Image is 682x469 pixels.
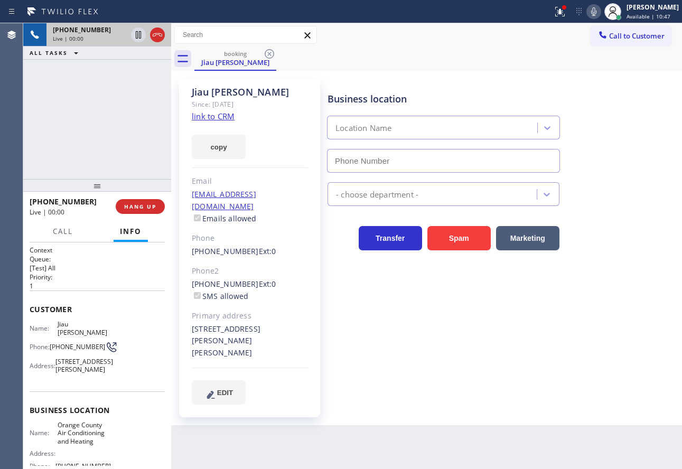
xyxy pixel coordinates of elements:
[496,226,559,250] button: Marketing
[30,405,165,415] span: Business location
[23,46,89,59] button: ALL TASKS
[627,3,679,12] div: [PERSON_NAME]
[114,221,148,242] button: Info
[175,26,316,43] input: Search
[30,255,165,264] h2: Queue:
[30,273,165,282] h2: Priority:
[192,135,246,159] button: copy
[55,358,113,374] span: [STREET_ADDRESS][PERSON_NAME]
[150,27,165,42] button: Hang up
[627,13,670,20] span: Available | 10:47
[116,199,165,214] button: HANG UP
[195,50,275,58] div: booking
[327,149,560,173] input: Phone Number
[30,246,165,255] h1: Context
[194,292,201,299] input: SMS allowed
[192,98,308,110] div: Since: [DATE]
[30,264,165,273] p: [Test] All
[195,47,275,70] div: Jiau Tran
[192,310,308,322] div: Primary address
[30,282,165,290] p: 1
[192,265,308,277] div: Phone2
[58,320,110,336] span: Jiau [PERSON_NAME]
[192,213,257,223] label: Emails allowed
[53,35,83,42] span: Live | 00:00
[328,92,559,106] div: Business location
[259,246,276,256] span: Ext: 0
[259,279,276,289] span: Ext: 0
[30,449,58,457] span: Address:
[30,362,55,370] span: Address:
[192,175,308,187] div: Email
[131,27,146,42] button: Hold Customer
[46,221,79,242] button: Call
[30,429,58,437] span: Name:
[30,196,97,207] span: [PHONE_NUMBER]
[427,226,491,250] button: Spam
[609,31,665,41] span: Call to Customer
[30,343,50,351] span: Phone:
[120,227,142,236] span: Info
[192,291,248,301] label: SMS allowed
[359,226,422,250] button: Transfer
[591,26,671,46] button: Call to Customer
[50,343,105,351] span: [PHONE_NUMBER]
[53,227,73,236] span: Call
[192,232,308,245] div: Phone
[30,208,64,217] span: Live | 00:00
[217,389,233,397] span: EDIT
[195,58,275,67] div: Jiau [PERSON_NAME]
[194,214,201,221] input: Emails allowed
[586,4,601,19] button: Mute
[58,421,110,445] span: Orange County Air Conditioning and Heating
[192,246,259,256] a: [PHONE_NUMBER]
[335,122,392,134] div: Location Name
[192,380,246,405] button: EDIT
[30,49,68,57] span: ALL TASKS
[30,304,165,314] span: Customer
[124,203,156,210] span: HANG UP
[192,86,308,98] div: Jiau [PERSON_NAME]
[53,25,111,34] span: [PHONE_NUMBER]
[336,188,418,200] div: - choose department -
[192,189,256,211] a: [EMAIL_ADDRESS][DOMAIN_NAME]
[30,324,58,332] span: Name:
[192,279,259,289] a: [PHONE_NUMBER]
[192,323,308,360] div: [STREET_ADDRESS][PERSON_NAME][PERSON_NAME]
[192,111,235,121] a: link to CRM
